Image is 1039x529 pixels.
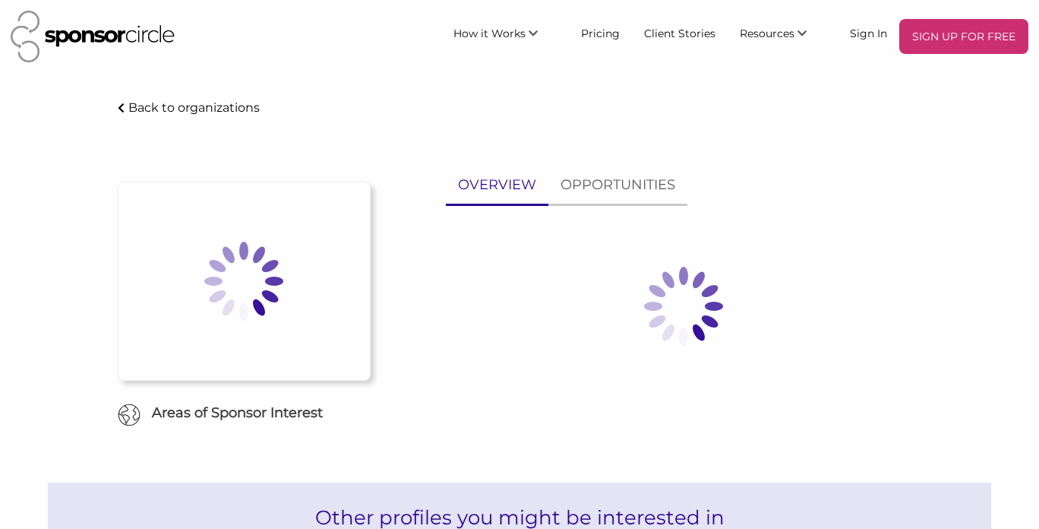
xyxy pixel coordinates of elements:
p: Back to organizations [128,100,260,115]
p: OVERVIEW [458,174,536,196]
a: Client Stories [632,19,728,46]
li: How it Works [441,19,569,54]
img: Loading spinner [168,205,320,357]
li: Resources [728,19,838,54]
p: OPPORTUNITIES [561,174,675,196]
img: Loading spinner [608,230,760,382]
img: Sponsor Circle Logo [11,11,175,62]
span: Resources [740,27,794,40]
a: Sign In [838,19,899,46]
img: Globe Icon [118,404,141,426]
p: SIGN UP FOR FREE [905,25,1022,48]
h6: Areas of Sponsor Interest [106,404,382,423]
a: Pricing [569,19,632,46]
span: How it Works [453,27,526,40]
